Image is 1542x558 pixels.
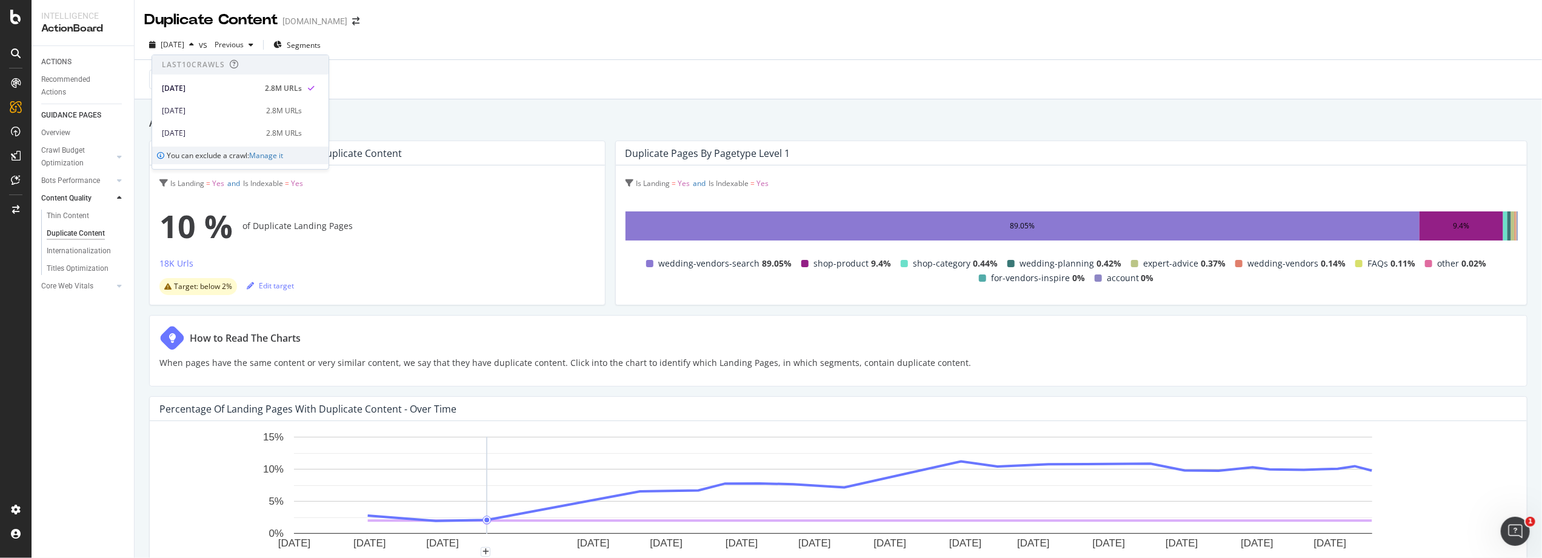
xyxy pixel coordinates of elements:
[269,528,284,540] text: 0%
[650,537,683,549] text: [DATE]
[159,403,456,415] div: Percentage of Landing Pages with Duplicate Content - Over Time
[144,35,199,55] button: [DATE]
[249,150,283,161] a: Manage it
[426,537,459,549] text: [DATE]
[1020,256,1094,271] span: wedding-planning
[265,83,302,94] div: 2.8M URLs
[266,128,302,139] div: 2.8M URLs
[162,59,225,70] div: Last 10 Crawls
[1166,537,1198,549] text: [DATE]
[162,83,258,94] div: [DATE]
[726,537,758,549] text: [DATE]
[757,178,769,188] span: Yes
[41,127,70,139] div: Overview
[41,280,113,293] a: Core Web Vitals
[1390,256,1415,271] span: 0.11%
[41,56,125,68] a: ACTIONS
[159,278,237,295] div: warning label
[41,73,114,99] div: Recommended Actions
[41,144,113,170] a: Crawl Budget Optimization
[190,331,301,345] div: How to Read The Charts
[672,178,676,188] span: =
[149,114,1527,131] h2: Address Duplicate Content
[1241,537,1273,549] text: [DATE]
[1454,219,1470,233] div: 9.4%
[247,276,294,295] button: Edit target
[658,256,759,271] span: wedding-vendors-search
[266,105,302,116] div: 2.8M URLs
[41,109,125,122] a: GUIDANCE PAGES
[144,10,278,30] div: Duplicate Content
[973,256,998,271] span: 0.44%
[1461,256,1486,271] span: 0.02%
[1501,517,1530,546] iframe: Intercom live chat
[149,70,249,89] button: By: pagetype Level 1
[212,178,224,188] span: Yes
[199,39,210,51] span: vs
[1143,256,1198,271] span: expert-advice
[41,192,92,205] div: Content Quality
[1314,537,1347,549] text: [DATE]
[161,39,184,50] span: 2025 Jul. 25th
[243,178,283,188] span: Is Indexable
[481,547,490,557] div: plus
[41,174,113,187] a: Bots Performance
[159,202,595,250] div: of Duplicate Landing Pages
[352,17,359,25] div: arrow-right-arrow-left
[159,431,1507,552] div: A chart.
[41,144,105,170] div: Crawl Budget Optimization
[41,174,100,187] div: Bots Performance
[353,537,386,549] text: [DATE]
[1247,256,1318,271] span: wedding-vendors
[991,271,1070,285] span: for-vendors-inspire
[41,127,125,139] a: Overview
[678,178,690,188] span: Yes
[913,256,970,271] span: shop-category
[159,202,233,250] span: 10 %
[751,178,755,188] span: =
[162,128,259,139] div: [DATE]
[210,35,258,55] button: Previous
[41,56,72,68] div: ACTIONS
[159,257,193,270] div: 18K Urls
[1093,537,1126,549] text: [DATE]
[47,210,89,222] div: Thin Content
[577,537,610,549] text: [DATE]
[210,39,244,50] span: Previous
[41,73,125,99] a: Recommended Actions
[159,256,193,276] button: 18K Urls
[1526,517,1535,526] span: 1
[1367,256,1388,271] span: FAQs
[269,496,284,508] text: 5%
[162,105,259,116] div: [DATE]
[636,178,670,188] span: Is Landing
[170,178,204,188] span: Is Landing
[206,178,210,188] span: =
[269,35,325,55] button: Segments
[871,256,891,271] span: 9.4%
[762,256,792,271] span: 89.05%
[41,192,113,205] a: Content Quality
[626,147,790,159] div: Duplicate Pages by pagetype Level 1
[227,178,240,188] span: and
[152,147,329,164] div: You can exclude a crawl:
[287,40,321,50] span: Segments
[1321,256,1346,271] span: 0.14%
[693,178,706,188] span: and
[159,356,971,370] p: When pages have the same content or very similar content, we say that they have duplicate content...
[47,227,125,240] a: Duplicate Content
[47,245,111,257] div: Internationalization
[47,227,105,240] div: Duplicate Content
[41,22,124,36] div: ActionBoard
[41,109,101,122] div: GUIDANCE PAGES
[813,256,869,271] span: shop-product
[263,464,284,476] text: 10%
[285,178,289,188] span: =
[247,281,294,291] div: Edit target
[798,537,831,549] text: [DATE]
[47,262,125,275] a: Titles Optimization
[709,178,749,188] span: Is Indexable
[1072,271,1085,285] span: 0%
[1141,271,1154,285] span: 0%
[282,15,347,27] div: [DOMAIN_NAME]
